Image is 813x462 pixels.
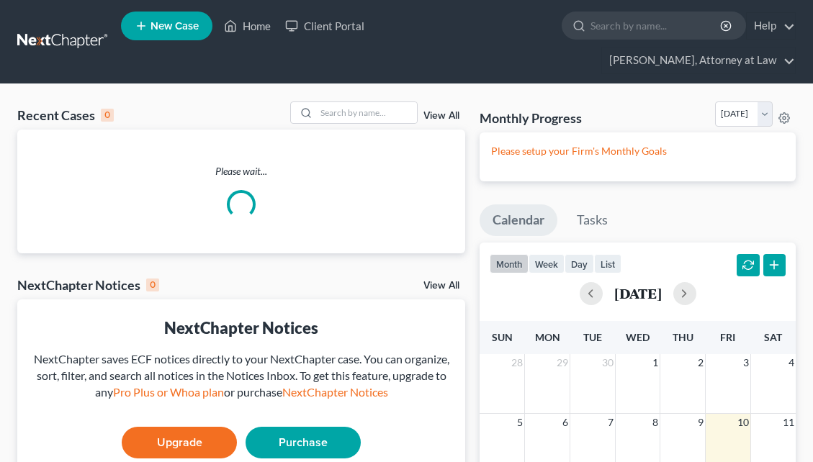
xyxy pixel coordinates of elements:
[535,331,560,343] span: Mon
[423,111,459,121] a: View All
[17,276,159,294] div: NextChapter Notices
[602,47,795,73] a: [PERSON_NAME], Attorney at Law
[490,254,529,273] button: month
[696,414,705,431] span: 9
[101,109,114,122] div: 0
[492,331,513,343] span: Sun
[555,354,570,371] span: 29
[29,317,454,339] div: NextChapter Notices
[747,13,795,39] a: Help
[614,286,662,301] h2: [DATE]
[122,427,237,458] a: Upgrade
[787,354,796,371] span: 4
[590,12,722,39] input: Search by name...
[113,385,224,399] a: Pro Plus or Whoa plan
[510,354,524,371] span: 28
[601,354,615,371] span: 30
[764,331,782,343] span: Sat
[736,414,750,431] span: 10
[278,13,372,39] a: Client Portal
[480,109,582,127] h3: Monthly Progress
[17,107,114,124] div: Recent Cases
[626,331,650,343] span: Wed
[651,354,660,371] span: 1
[516,414,524,431] span: 5
[696,354,705,371] span: 2
[742,354,750,371] span: 3
[17,164,465,178] p: Please wait...
[151,21,199,32] span: New Case
[781,414,796,431] span: 11
[561,414,570,431] span: 6
[594,254,621,273] button: list
[720,331,735,343] span: Fri
[529,254,565,273] button: week
[651,414,660,431] span: 8
[564,204,621,236] a: Tasks
[146,278,159,291] div: 0
[423,281,459,291] a: View All
[316,102,417,123] input: Search by name...
[480,204,557,236] a: Calendar
[491,144,784,158] p: Please setup your Firm's Monthly Goals
[217,13,278,39] a: Home
[673,331,693,343] span: Thu
[565,254,594,273] button: day
[246,427,361,458] a: Purchase
[583,331,602,343] span: Tue
[29,351,454,401] div: NextChapter saves ECF notices directly to your NextChapter case. You can organize, sort, filter, ...
[606,414,615,431] span: 7
[282,385,388,399] a: NextChapter Notices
